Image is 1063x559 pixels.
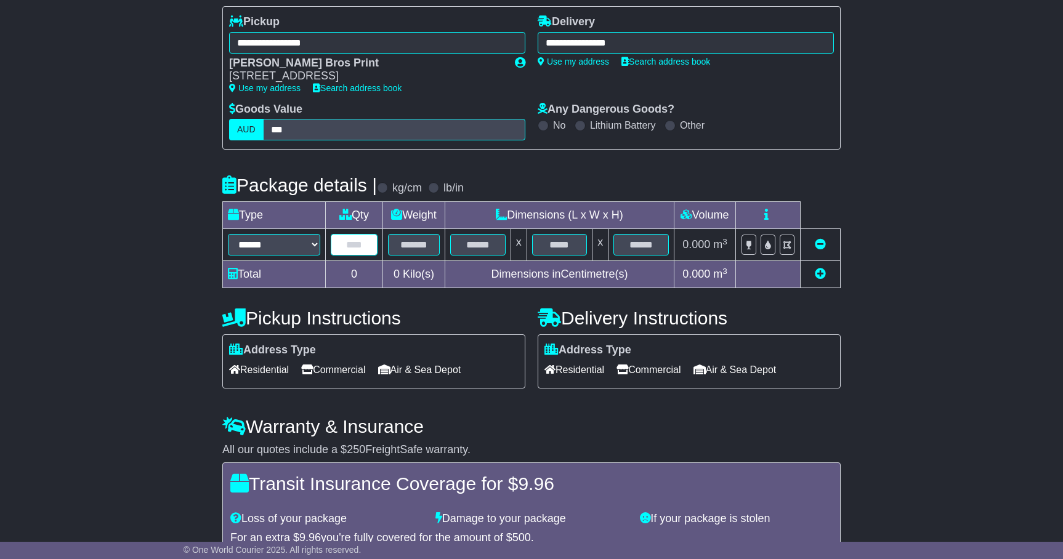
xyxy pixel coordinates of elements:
span: © One World Courier 2025. All rights reserved. [184,545,362,555]
h4: Package details | [222,175,377,195]
label: Address Type [544,344,631,357]
label: Other [680,119,705,131]
span: m [713,238,727,251]
h4: Pickup Instructions [222,308,525,328]
span: Residential [229,360,289,379]
span: m [713,268,727,280]
h4: Delivery Instructions [538,308,841,328]
sup: 3 [722,237,727,246]
span: 9.96 [518,473,554,494]
td: Total [223,261,326,288]
a: Use my address [538,57,609,66]
td: Qty [326,202,383,229]
td: Type [223,202,326,229]
span: 9.96 [299,531,321,544]
div: All our quotes include a $ FreightSafe warranty. [222,443,841,457]
span: 500 [512,531,531,544]
label: Any Dangerous Goods? [538,103,674,116]
td: 0 [326,261,383,288]
div: If your package is stolen [634,512,839,526]
h4: Transit Insurance Coverage for $ [230,473,833,494]
div: Damage to your package [429,512,634,526]
a: Add new item [815,268,826,280]
a: Search address book [621,57,710,66]
label: Address Type [229,344,316,357]
a: Use my address [229,83,301,93]
div: [STREET_ADDRESS] [229,70,503,83]
span: Commercial [301,360,365,379]
span: 250 [347,443,365,456]
td: Volume [674,202,735,229]
div: For an extra $ you're fully covered for the amount of $ . [230,531,833,545]
td: x [592,229,608,261]
label: Goods Value [229,103,302,116]
td: Kilo(s) [383,261,445,288]
label: lb/in [443,182,464,195]
td: Dimensions (L x W x H) [445,202,674,229]
a: Search address book [313,83,402,93]
sup: 3 [722,267,727,276]
h4: Warranty & Insurance [222,416,841,436]
a: Remove this item [815,238,826,251]
span: 0.000 [682,268,710,280]
div: Loss of your package [224,512,429,526]
label: Delivery [538,15,595,29]
span: Commercial [616,360,681,379]
td: x [511,229,527,261]
span: Residential [544,360,604,379]
span: Air & Sea Depot [693,360,777,379]
span: Air & Sea Depot [378,360,461,379]
td: Dimensions in Centimetre(s) [445,261,674,288]
span: 0.000 [682,238,710,251]
label: kg/cm [392,182,422,195]
label: AUD [229,119,264,140]
div: [PERSON_NAME] Bros Print [229,57,503,70]
td: Weight [383,202,445,229]
label: Lithium Battery [590,119,656,131]
label: Pickup [229,15,280,29]
label: No [553,119,565,131]
span: 0 [394,268,400,280]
